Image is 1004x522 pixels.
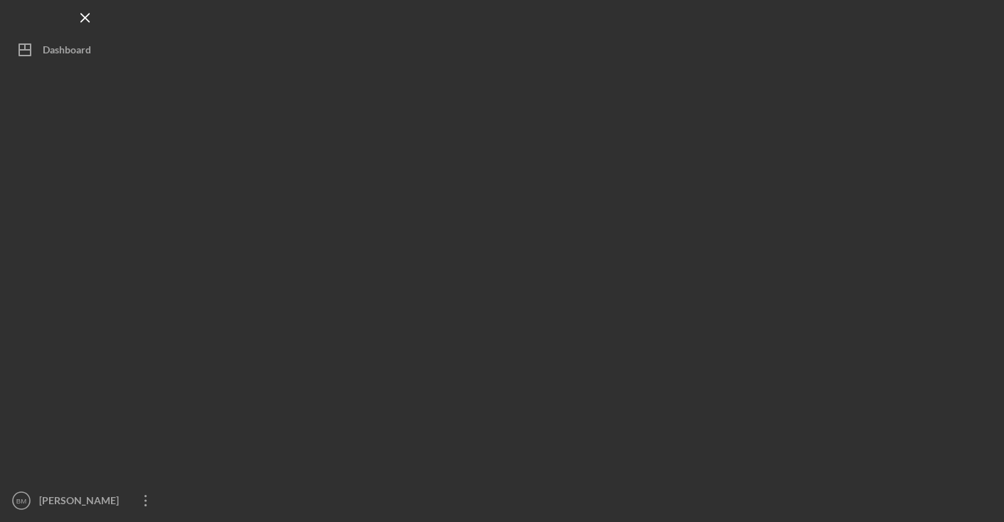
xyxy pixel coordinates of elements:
[36,486,128,518] div: [PERSON_NAME]
[7,486,164,515] button: BM[PERSON_NAME]
[43,36,91,68] div: Dashboard
[7,36,164,64] button: Dashboard
[16,497,26,505] text: BM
